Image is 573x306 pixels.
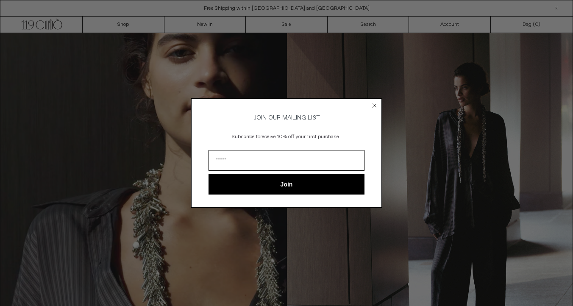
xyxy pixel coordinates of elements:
[260,134,339,140] span: receive 10% off your first purchase
[209,150,364,171] input: Email
[209,174,364,195] button: Join
[232,134,260,140] span: Subscribe to
[370,101,378,110] button: Close dialog
[253,114,320,122] span: JOIN OUR MAILING LIST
